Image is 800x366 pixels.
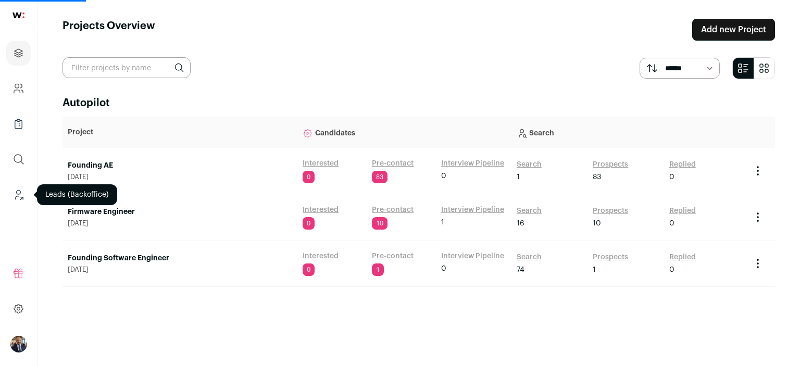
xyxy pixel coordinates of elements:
span: 83 [372,171,387,183]
a: Interested [303,251,339,261]
img: 18202275-medium_jpg [10,336,27,352]
a: Search [517,159,542,170]
a: Add new Project [692,19,775,41]
span: 0 [669,172,674,182]
a: Company Lists [6,111,31,136]
span: 0 [303,217,315,230]
span: [DATE] [68,219,292,228]
span: 1 [517,172,520,182]
h1: Projects Overview [63,19,155,41]
a: Firmware Engineer [68,207,292,217]
a: Interested [303,205,339,215]
a: Pre-contact [372,158,414,169]
a: Replied [669,252,696,262]
input: Filter projects by name [63,57,191,78]
span: 0 [669,264,674,275]
a: Search [517,206,542,216]
a: Prospects [593,252,628,262]
span: 10 [593,218,601,229]
h2: Autopilot [63,96,775,110]
span: 0 [669,218,674,229]
button: Project Actions [752,211,764,223]
span: 16 [517,218,524,229]
a: Prospects [593,159,628,170]
span: [DATE] [68,266,292,274]
span: 74 [517,264,524,275]
button: Project Actions [752,165,764,177]
span: 0 [441,263,446,274]
div: Leads (Backoffice) [37,184,117,205]
a: Projects [6,41,31,66]
span: 1 [441,217,444,228]
a: Prospects [593,206,628,216]
button: Open dropdown [10,336,27,352]
a: Interested [303,158,339,169]
span: 83 [593,172,601,182]
a: Replied [669,159,696,170]
p: Project [68,127,292,137]
a: Interview Pipeline [441,158,504,169]
a: Company and ATS Settings [6,76,31,101]
img: wellfound-shorthand-0d5821cbd27db2630d0214b213865d53afaa358527fdda9d0ea32b1df1b89c2c.svg [12,12,24,18]
p: Search [517,122,741,143]
span: 0 [303,263,315,276]
span: [DATE] [68,173,292,181]
span: 0 [441,171,446,181]
span: 0 [303,171,315,183]
a: Pre-contact [372,205,414,215]
button: Project Actions [752,257,764,270]
a: Interview Pipeline [441,251,504,261]
a: Interview Pipeline [441,205,504,215]
span: 1 [372,263,384,276]
span: 1 [593,264,596,275]
a: Replied [669,206,696,216]
a: Search [517,252,542,262]
p: Candidates [303,122,506,143]
a: Pre-contact [372,251,414,261]
a: Leads (Backoffice) [6,182,31,207]
span: 10 [372,217,387,230]
a: Founding Software Engineer [68,253,292,263]
a: Founding AE [68,160,292,171]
